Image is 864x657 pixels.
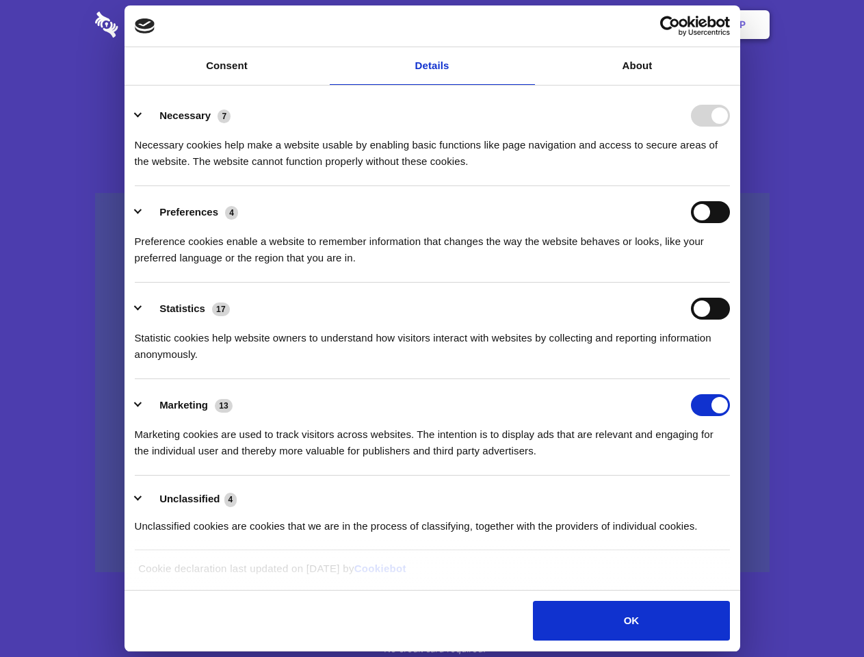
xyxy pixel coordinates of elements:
div: Preference cookies enable a website to remember information that changes the way the website beha... [135,223,730,266]
span: 4 [224,493,237,506]
a: Wistia video thumbnail [95,193,770,573]
div: Marketing cookies are used to track visitors across websites. The intention is to display ads tha... [135,416,730,459]
div: Unclassified cookies are cookies that we are in the process of classifying, together with the pro... [135,508,730,534]
a: Login [620,3,680,46]
a: Pricing [402,3,461,46]
h4: Auto-redaction of sensitive data, encrypted data sharing and self-destructing private chats. Shar... [95,125,770,170]
div: Necessary cookies help make a website usable by enabling basic functions like page navigation and... [135,127,730,170]
a: Consent [125,47,330,85]
span: 13 [215,399,233,413]
label: Preferences [159,206,218,218]
span: 7 [218,109,231,123]
a: Contact [555,3,618,46]
button: Unclassified (4) [135,491,246,508]
button: Necessary (7) [135,105,239,127]
img: logo [135,18,155,34]
a: Cookiebot [354,563,406,574]
h1: Eliminate Slack Data Loss. [95,62,770,111]
label: Necessary [159,109,211,121]
span: 17 [212,302,230,316]
img: logo-wordmark-white-trans-d4663122ce5f474addd5e946df7df03e33cb6a1c49d2221995e7729f52c070b2.svg [95,12,212,38]
div: Statistic cookies help website owners to understand how visitors interact with websites by collec... [135,320,730,363]
label: Statistics [159,302,205,314]
button: Statistics (17) [135,298,239,320]
iframe: Drift Widget Chat Controller [796,589,848,641]
label: Marketing [159,399,208,411]
a: About [535,47,740,85]
a: Details [330,47,535,85]
button: OK [533,601,729,641]
button: Marketing (13) [135,394,241,416]
a: Usercentrics Cookiebot - opens in a new window [610,16,730,36]
div: Cookie declaration last updated on [DATE] by [128,561,736,587]
span: 4 [225,206,238,220]
button: Preferences (4) [135,201,247,223]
